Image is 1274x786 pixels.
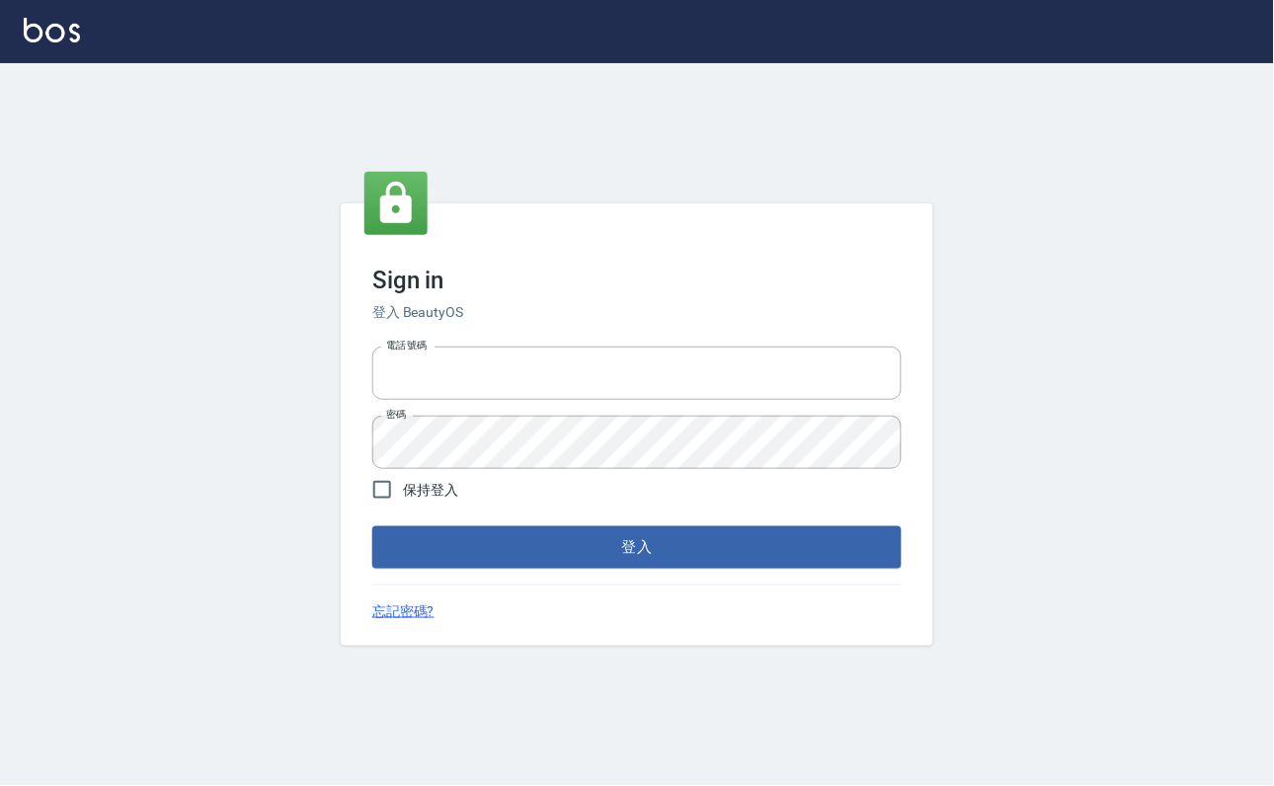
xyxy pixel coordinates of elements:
[24,18,80,42] img: Logo
[372,267,902,294] h3: Sign in
[386,338,428,353] label: 電話號碼
[386,407,407,422] label: 密碼
[372,302,902,323] h6: 登入 BeautyOS
[403,480,458,501] span: 保持登入
[372,526,902,568] button: 登入
[372,601,435,622] a: 忘記密碼?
